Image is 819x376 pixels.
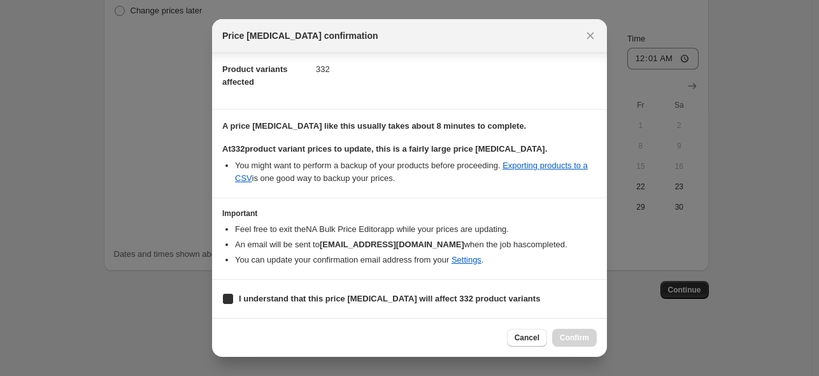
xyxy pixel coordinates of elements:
[235,159,597,185] li: You might want to perform a backup of your products before proceeding. is one good way to backup ...
[320,240,464,249] b: [EMAIL_ADDRESS][DOMAIN_NAME]
[222,64,288,87] span: Product variants affected
[235,161,588,183] a: Exporting products to a CSV
[515,333,539,343] span: Cancel
[222,121,526,131] b: A price [MEDICAL_DATA] like this usually takes about 8 minutes to complete.
[222,144,547,154] b: At 332 product variant prices to update, this is a fairly large price [MEDICAL_DATA].
[235,223,597,236] li: Feel free to exit the NA Bulk Price Editor app while your prices are updating.
[235,238,597,251] li: An email will be sent to when the job has completed .
[239,294,540,303] b: I understand that this price [MEDICAL_DATA] will affect 332 product variants
[452,255,481,264] a: Settings
[581,27,599,45] button: Close
[222,208,597,219] h3: Important
[222,29,378,42] span: Price [MEDICAL_DATA] confirmation
[235,254,597,266] li: You can update your confirmation email address from your .
[507,329,547,347] button: Cancel
[316,52,597,86] dd: 332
